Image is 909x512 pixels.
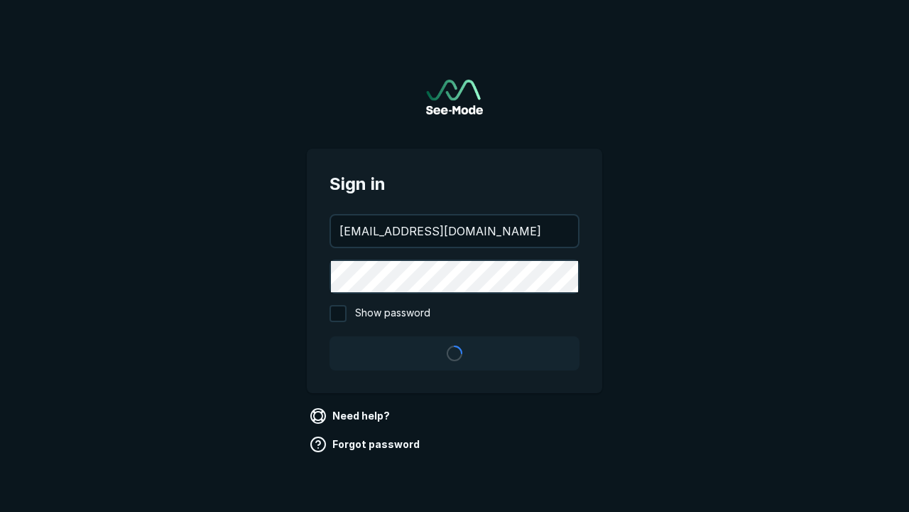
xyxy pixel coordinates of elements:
a: Forgot password [307,433,425,456]
input: your@email.com [331,215,578,247]
span: Sign in [330,171,579,197]
img: See-Mode Logo [426,80,483,114]
span: Show password [355,305,430,322]
a: Need help? [307,405,396,427]
a: Go to sign in [426,80,483,114]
